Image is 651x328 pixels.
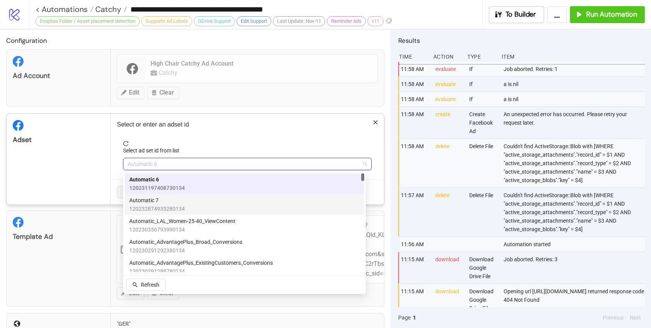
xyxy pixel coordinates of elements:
div: Delete File [468,188,497,237]
div: GDrive Support [194,16,235,26]
div: Automatic 6 [125,173,364,194]
div: evaluate [435,92,463,107]
div: a is nil [503,92,647,107]
span: Page [398,313,411,322]
div: delete [435,188,463,237]
button: ... [547,6,567,23]
div: Action [433,49,462,64]
div: Automatic 7 [125,194,364,215]
span: Automatic_AdvantagePlus_Broad_Conversions [129,238,242,246]
div: Automatic_LAL_Women-25-40_ViewContent [125,215,364,236]
button: Previous [600,313,626,322]
div: 11:15 AM [400,284,429,316]
button: Refresh [126,279,166,291]
span: Automatic_AdvantagePlus_ExistingCustomers_Conversions [129,259,273,267]
div: Couldn't find ActiveStorage::Blob with [WHERE "active_storage_attachments"."record_id" = $1 AND "... [503,188,647,237]
span: Refresh [141,282,159,288]
div: create [435,107,463,139]
div: a is nil [503,77,647,91]
span: reload [123,141,372,146]
div: 11:58 AM [400,92,429,107]
div: 11:58 AM [400,62,429,76]
span: Automatic 7 [129,196,185,205]
span: To Builder [506,10,536,19]
div: 11:58 AM [400,77,429,91]
span: 120232874935280134 [129,205,185,213]
div: evaluate [435,77,463,91]
div: Download Google Drive File [468,252,497,284]
a: Catchy [93,5,127,13]
span: Automatic 6 [129,175,185,184]
span: 120230291292380134 [129,246,242,255]
div: Dropbox Folder / Asset placement detection [36,16,140,26]
span: Automatic_LAL_Women-25-40_ViewContent [129,217,235,225]
div: Edit Support [237,16,271,26]
div: If [468,62,497,76]
button: Cancel [117,186,145,198]
span: Run Automation [586,10,637,19]
div: 11:15 AM [400,252,429,284]
button: 1 [411,313,418,322]
button: Next [627,313,643,322]
div: Job aborted. Retries: 1 [503,62,647,76]
div: Reminder Ads [327,16,366,26]
div: An unexpected error has occurred. Please retry your request later. [503,107,647,139]
span: Automatic 6 [128,158,367,170]
div: Couldn't find ActiveStorage::Blob with [WHERE "active_storage_attachments"."record_id" = $1 AND "... [503,139,647,188]
div: Delete File [468,139,497,188]
span: search [132,282,138,287]
div: Supports Ad Labels [141,16,192,26]
button: To Builder [489,6,544,23]
span: 120231197408730134 [129,184,185,192]
button: Run Automation [570,6,645,23]
span: 120230356793990134 [129,225,235,234]
div: Adset [13,135,104,144]
div: Job aborted. Retries: 3 [503,252,647,284]
div: Automatic_AdvantagePlus_ExistingCustomers_Conversions [125,257,364,277]
label: Select ad set id from list [123,146,184,155]
div: Create Facebook Ad [468,107,497,139]
a: < Automations [36,5,93,13]
h2: Results [398,36,645,46]
div: Opening url [URL][DOMAIN_NAME] returned response code 404 Not Found [503,284,647,316]
div: Time [398,49,427,64]
div: If [468,92,497,107]
h2: Configuration [6,36,384,46]
div: 11:57 AM [400,188,429,237]
div: Download Google Drive File [468,284,497,316]
div: If [468,77,497,91]
div: delete [435,139,463,188]
div: download [435,252,463,284]
div: Item [501,49,645,64]
div: v11 [367,16,384,26]
p: Select or enter an adset id [117,120,378,129]
div: download [435,284,463,316]
div: Last Update: Nov-11 [273,16,325,26]
div: evaluate [435,62,463,76]
span: 120230291288780134 [129,267,273,276]
span: Catchy [93,4,121,14]
div: Type [467,49,495,64]
div: 11:58 AM [400,139,429,188]
div: Automatic_AdvantagePlus_Broad_Conversions [125,236,364,257]
div: 11:56 AM [400,237,429,252]
div: Automation started [503,237,647,252]
span: close [373,120,378,125]
div: 11:58 AM [400,107,429,139]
